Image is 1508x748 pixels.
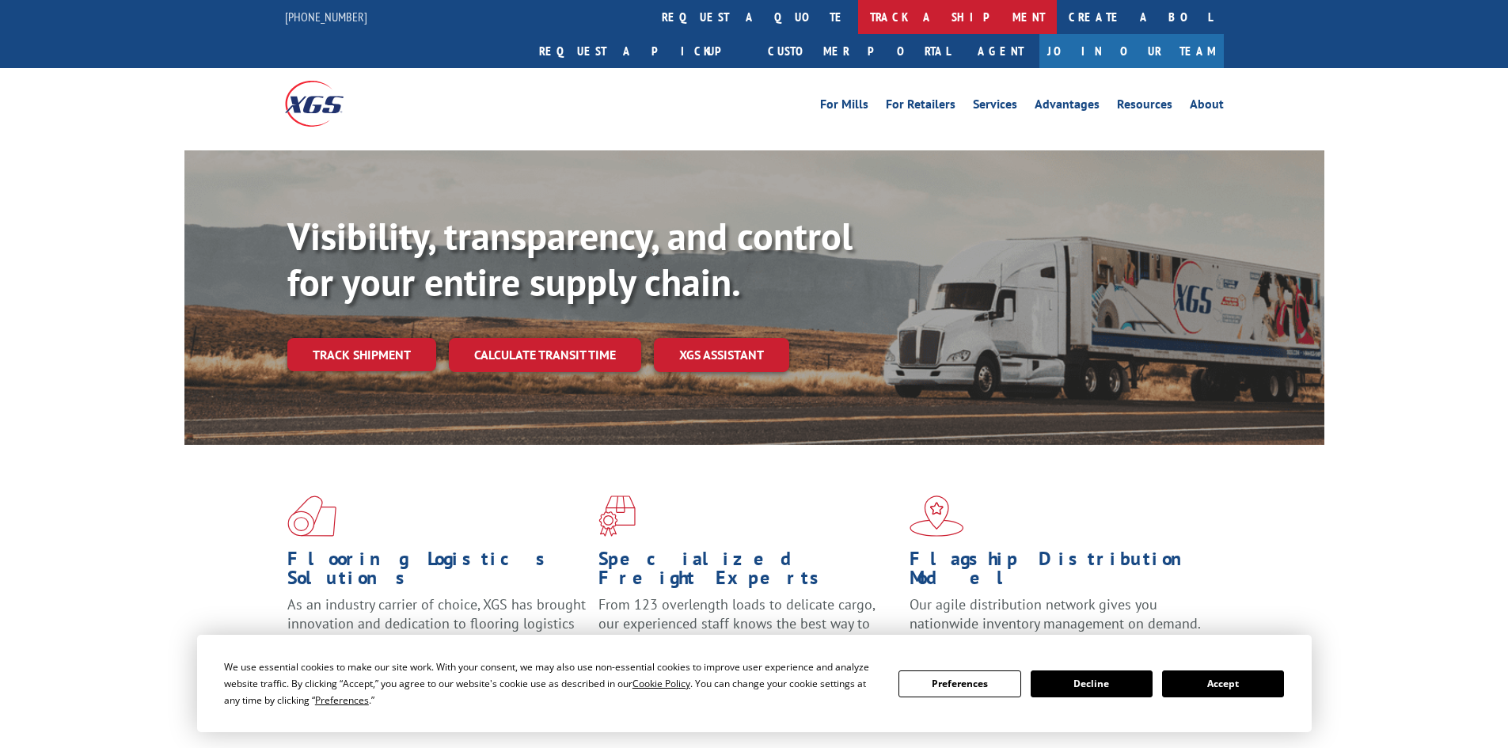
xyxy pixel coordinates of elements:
button: Decline [1031,670,1153,697]
button: Accept [1162,670,1284,697]
button: Preferences [898,670,1020,697]
h1: Flooring Logistics Solutions [287,549,587,595]
img: xgs-icon-focused-on-flooring-red [598,496,636,537]
span: Preferences [315,693,369,707]
span: As an industry carrier of choice, XGS has brought innovation and dedication to flooring logistics... [287,595,586,651]
a: Track shipment [287,338,436,371]
a: About [1190,98,1224,116]
a: For Retailers [886,98,955,116]
img: xgs-icon-flagship-distribution-model-red [910,496,964,537]
h1: Flagship Distribution Model [910,549,1209,595]
a: [PHONE_NUMBER] [285,9,367,25]
a: Customer Portal [756,34,962,68]
div: Cookie Consent Prompt [197,635,1312,732]
a: Advantages [1035,98,1100,116]
b: Visibility, transparency, and control for your entire supply chain. [287,211,853,306]
a: Services [973,98,1017,116]
span: Cookie Policy [632,677,690,690]
p: From 123 overlength loads to delicate cargo, our experienced staff knows the best way to move you... [598,595,898,666]
h1: Specialized Freight Experts [598,549,898,595]
a: For Mills [820,98,868,116]
a: Resources [1117,98,1172,116]
div: We use essential cookies to make our site work. With your consent, we may also use non-essential ... [224,659,879,708]
img: xgs-icon-total-supply-chain-intelligence-red [287,496,336,537]
span: Our agile distribution network gives you nationwide inventory management on demand. [910,595,1201,632]
a: Request a pickup [527,34,756,68]
a: Agent [962,34,1039,68]
a: XGS ASSISTANT [654,338,789,372]
a: Calculate transit time [449,338,641,372]
a: Join Our Team [1039,34,1224,68]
